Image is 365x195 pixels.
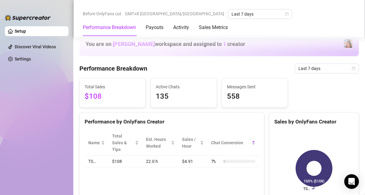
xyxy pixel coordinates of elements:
div: Open Intercom Messenger [344,174,359,189]
a: Discover Viral Videos [15,44,56,49]
div: Performance by OnlyFans Creator [85,118,259,126]
a: Settings [15,57,31,61]
span: $108 [85,91,141,102]
h4: Performance Breakdown [79,64,147,73]
text: TS… [303,187,310,191]
span: calendar [352,67,356,70]
span: Messages Sent [227,83,283,90]
td: $4.91 [178,156,207,167]
span: [PERSON_NAME] [113,41,155,47]
img: TS (@averylustx) [344,39,352,48]
span: Before OnlyFans cut [83,9,121,18]
span: Last 7 days [232,9,288,19]
td: TS… [85,156,108,167]
span: 1 [223,41,226,47]
img: logo-BBDzfeDw.svg [5,15,51,21]
div: Activity [173,24,189,31]
span: Last 7 days [298,64,355,73]
span: 135 [156,91,212,102]
td: 22.0 h [142,156,178,167]
div: Est. Hours Worked [146,136,170,149]
div: Sales Metrics [199,24,228,31]
th: Chat Conversion [207,130,259,156]
div: Performance Breakdown [83,24,136,31]
span: 7 % [211,158,221,165]
span: Total Sales [85,83,141,90]
span: GMT+8 [GEOGRAPHIC_DATA]/[GEOGRAPHIC_DATA] [125,9,224,18]
span: calendar [285,12,289,16]
th: Name [85,130,108,156]
th: Total Sales & Tips [108,130,142,156]
span: Total Sales & Tips [112,133,134,153]
span: 558 [227,91,283,102]
div: Sales by OnlyFans Creator [274,118,354,126]
h1: You are on workspace and assigned to creator [86,41,245,47]
span: Chat Conversion [211,139,250,146]
a: Setup [15,29,26,34]
td: $108 [108,156,142,167]
span: Name [88,139,100,146]
div: Payouts [146,24,163,31]
th: Sales / Hour [178,130,207,156]
span: Sales / Hour [182,136,199,149]
span: Active Chats [156,83,212,90]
